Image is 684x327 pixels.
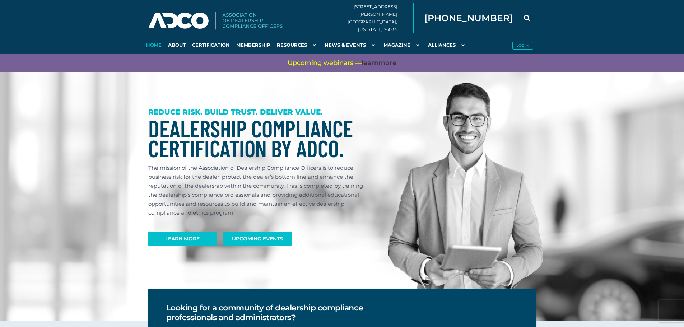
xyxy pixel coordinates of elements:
p: The mission of the Association of Dealership Compliance Officers is to reduce business risk for t... [148,163,370,217]
span: [PHONE_NUMBER] [424,14,513,23]
a: About [165,36,189,54]
a: Log in [509,36,536,54]
button: Log in [512,42,533,50]
a: Magazine [380,36,425,54]
a: Membership [233,36,274,54]
a: learnmore [362,59,396,67]
a: Resources [274,36,321,54]
a: Learn More [148,232,217,246]
a: Home [143,36,165,54]
h1: Dealership Compliance Certification by ADCO. [148,118,370,158]
a: News & Events [321,36,380,54]
a: Upcoming Events [223,232,292,246]
img: Dealership Compliance Professional [388,83,543,303]
h3: REDUCE RISK. BUILD TRUST. DELIVER VALUE. [148,108,370,117]
a: Certification [189,36,233,54]
span: learn [362,59,378,67]
span: Upcoming webinars — [288,59,396,67]
img: Association of Dealership Compliance Officers logo [148,12,283,30]
div: [STREET_ADDRESS][PERSON_NAME] [GEOGRAPHIC_DATA], [US_STATE] 76034 [348,3,414,33]
a: Alliances [425,36,470,54]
